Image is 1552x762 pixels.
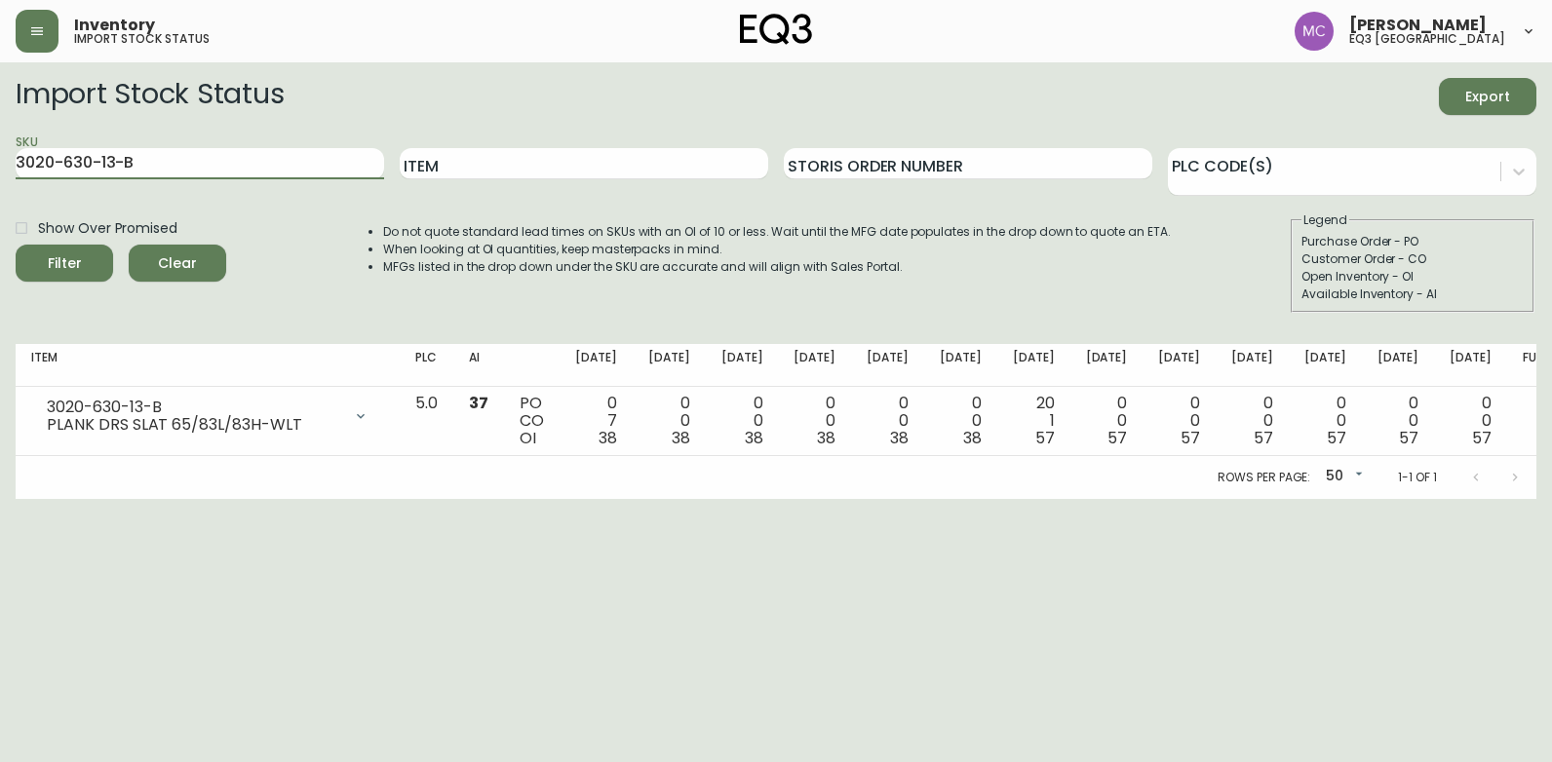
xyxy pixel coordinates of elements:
span: [PERSON_NAME] [1349,18,1487,33]
th: [DATE] [1143,344,1216,387]
span: Export [1455,85,1521,109]
div: Customer Order - CO [1301,250,1524,268]
div: 0 0 [648,395,690,447]
div: 0 0 [1450,395,1492,447]
div: PLANK DRS SLAT 65/83L/83H-WLT [47,416,341,434]
div: Available Inventory - AI [1301,286,1524,303]
div: 3020-630-13-BPLANK DRS SLAT 65/83L/83H-WLT [31,395,384,438]
button: Clear [129,245,226,282]
div: 0 0 [721,395,763,447]
img: logo [740,14,812,45]
span: 38 [672,427,690,449]
div: 0 0 [794,395,835,447]
td: 5.0 [400,387,453,456]
span: 57 [1035,427,1055,449]
div: 0 0 [1231,395,1273,447]
legend: Legend [1301,211,1349,229]
div: Open Inventory - OI [1301,268,1524,286]
div: 0 7 [575,395,617,447]
span: 38 [963,427,982,449]
p: Rows per page: [1218,469,1310,486]
th: [DATE] [706,344,779,387]
h2: Import Stock Status [16,78,284,115]
th: [DATE] [1289,344,1362,387]
li: MFGs listed in the drop down under the SKU are accurate and will align with Sales Portal. [383,258,1171,276]
button: Export [1439,78,1536,115]
th: [DATE] [1362,344,1435,387]
button: Filter [16,245,113,282]
h5: import stock status [74,33,210,45]
th: Item [16,344,400,387]
span: OI [520,427,536,449]
th: [DATE] [924,344,997,387]
span: 38 [817,427,835,449]
p: 1-1 of 1 [1398,469,1437,486]
span: 38 [745,427,763,449]
span: 37 [469,392,488,414]
div: 0 0 [1158,395,1200,447]
div: 0 0 [1377,395,1419,447]
div: 20 1 [1013,395,1055,447]
th: [DATE] [560,344,633,387]
th: AI [453,344,504,387]
div: 0 0 [940,395,982,447]
div: 0 0 [867,395,909,447]
span: 38 [890,427,909,449]
li: When looking at OI quantities, keep masterpacks in mind. [383,241,1171,258]
div: 3020-630-13-B [47,399,341,416]
th: [DATE] [851,344,924,387]
span: Show Over Promised [38,218,177,239]
h5: eq3 [GEOGRAPHIC_DATA] [1349,33,1505,45]
div: Filter [48,251,82,276]
th: [DATE] [997,344,1070,387]
div: 0 0 [1304,395,1346,447]
span: Inventory [74,18,155,33]
th: [DATE] [633,344,706,387]
span: Clear [144,251,211,276]
div: 50 [1318,461,1367,493]
div: 0 0 [1086,395,1128,447]
span: 57 [1254,427,1273,449]
span: 57 [1327,427,1346,449]
span: 57 [1107,427,1127,449]
th: [DATE] [778,344,851,387]
th: [DATE] [1216,344,1289,387]
img: 6dbdb61c5655a9a555815750a11666cc [1295,12,1334,51]
span: 38 [599,427,617,449]
span: 57 [1399,427,1418,449]
li: Do not quote standard lead times on SKUs with an OI of 10 or less. Wait until the MFG date popula... [383,223,1171,241]
div: Purchase Order - PO [1301,233,1524,250]
th: PLC [400,344,453,387]
div: PO CO [520,395,544,447]
th: [DATE] [1434,344,1507,387]
span: 57 [1472,427,1492,449]
th: [DATE] [1070,344,1144,387]
span: 57 [1181,427,1200,449]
